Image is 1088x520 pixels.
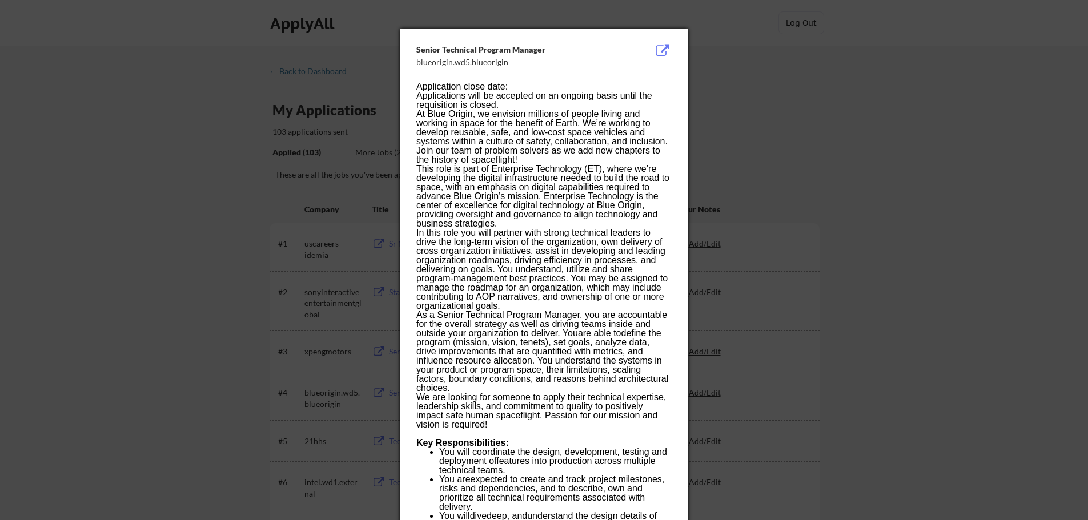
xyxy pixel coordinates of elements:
[416,57,614,68] div: blueorigin.wd5.blueorigin
[416,438,509,448] b: Key Responsibilities:
[439,474,471,484] span: You are
[416,109,668,164] span: At Blue Origin, we envision millions of people living and working in space for the benefit of Ear...
[439,456,656,475] span: features into production across multiple technical teams.
[416,44,614,55] div: Senior Technical Program Manager
[416,228,668,311] span: In this role you will partner with strong technical leaders to drive the long-term vision of the ...
[416,82,671,91] p: Application close date:
[439,474,664,511] span: expected to create and track project milestones, risks and dependencies, and to describe, own and...
[416,328,668,393] span: define the program (mission, vision, tenets), set goals, analyze data, drive improvements that ar...
[578,328,621,338] span: are able to
[416,392,666,429] span: We are looking for someone to apply their technical expertise, leadership skills, and commitment ...
[439,447,667,466] span: You will coordinate the design, development, testing and deployment of
[416,310,667,338] span: As a Senior Technical Program Manager, you are accountable for the overall strategy as well as dr...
